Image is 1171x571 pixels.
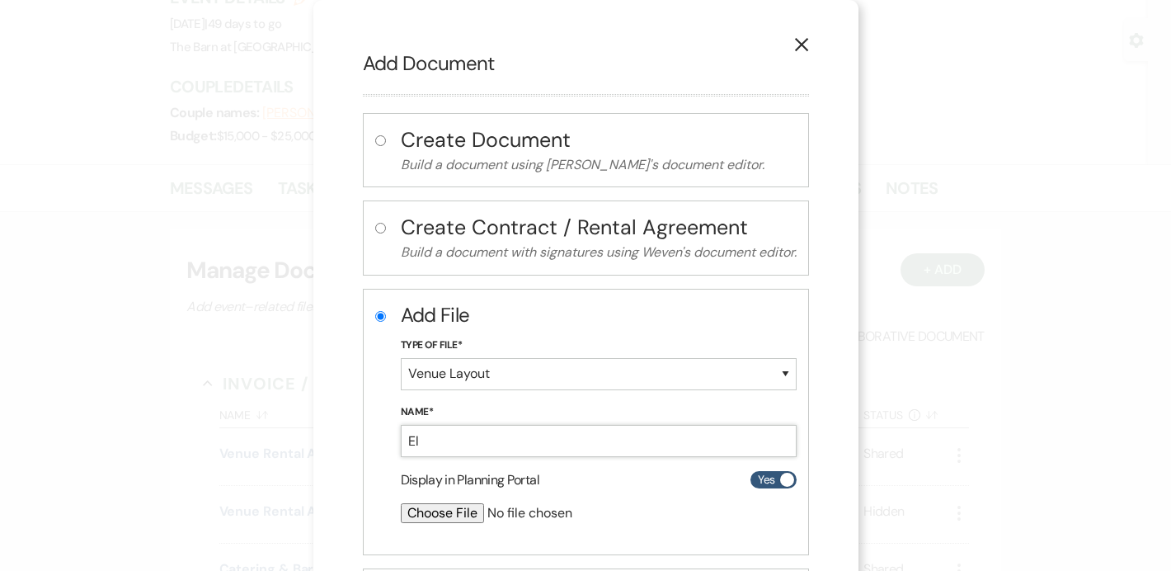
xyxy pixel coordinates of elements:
[401,403,797,422] label: Name*
[401,213,797,242] h4: Create Contract / Rental Agreement
[401,213,797,263] button: Create Contract / Rental AgreementBuild a document with signatures using Weven's document editor.
[363,50,809,78] h2: Add Document
[401,154,797,176] p: Build a document using [PERSON_NAME]'s document editor.
[401,301,797,329] h2: Add File
[401,125,797,176] button: Create DocumentBuild a document using [PERSON_NAME]'s document editor.
[758,470,774,490] span: Yes
[401,242,797,263] p: Build a document with signatures using Weven's document editor.
[401,470,797,490] div: Display in Planning Portal
[401,337,797,355] label: Type of File*
[401,125,797,154] h4: Create Document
